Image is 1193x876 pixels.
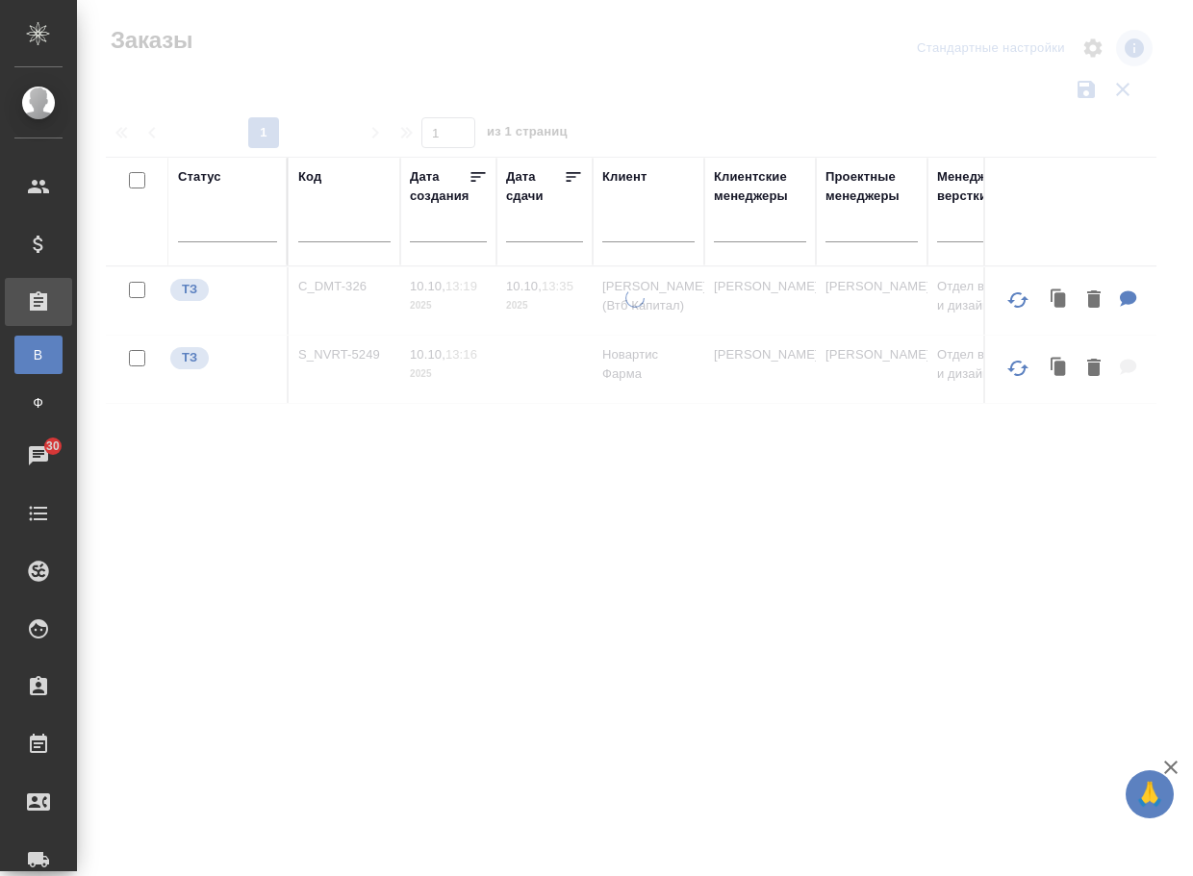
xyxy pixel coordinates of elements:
span: Ф [24,393,53,413]
button: Клонировать [1041,349,1078,388]
p: ТЗ [182,348,197,367]
a: 30 [5,432,72,480]
div: Менеджеры верстки [937,167,1029,206]
div: Клиент [602,167,647,187]
button: 🙏 [1126,770,1174,818]
span: 30 [35,437,71,456]
div: Код [298,167,321,187]
div: Выставляет КМ при отправке заказа на расчет верстке (для тикета) или для уточнения сроков на прои... [168,277,277,303]
div: Выставляет КМ при отправке заказа на расчет верстке (для тикета) или для уточнения сроков на прои... [168,345,277,371]
a: В [14,336,63,374]
a: Ф [14,384,63,422]
button: Обновить [995,345,1041,391]
button: Удалить [1078,349,1110,388]
div: Дата сдачи [506,167,564,206]
div: Дата создания [410,167,469,206]
span: В [24,345,53,364]
div: Клиентские менеджеры [714,167,806,206]
div: Статус [178,167,221,187]
button: Клонировать [1041,281,1078,320]
span: 🙏 [1133,774,1166,814]
button: Удалить [1078,281,1110,320]
p: ТЗ [182,280,197,299]
div: Проектные менеджеры [825,167,918,206]
button: Обновить [995,277,1041,323]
